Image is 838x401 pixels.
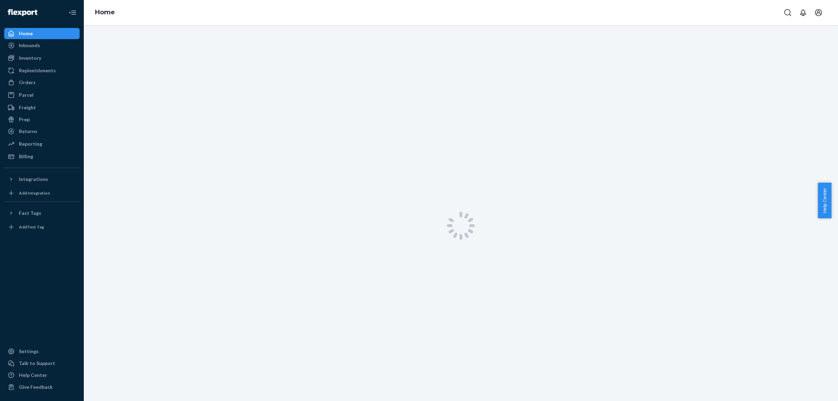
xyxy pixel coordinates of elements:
[8,9,37,16] img: Flexport logo
[4,77,80,88] a: Orders
[89,2,120,23] ol: breadcrumbs
[4,151,80,162] a: Billing
[4,28,80,39] a: Home
[4,114,80,125] a: Prep
[19,116,30,123] div: Prep
[19,140,42,147] div: Reporting
[4,52,80,64] a: Inventory
[4,65,80,76] a: Replenishments
[4,207,80,219] button: Fast Tags
[4,174,80,185] button: Integrations
[4,188,80,199] a: Add Integration
[19,67,56,74] div: Replenishments
[95,8,115,16] a: Home
[811,6,825,20] button: Open account menu
[796,6,810,20] button: Open notifications
[19,224,44,230] div: Add Fast Tag
[19,104,36,111] div: Freight
[4,370,80,381] a: Help Center
[19,360,55,367] div: Talk to Support
[19,92,34,99] div: Parcel
[66,6,80,20] button: Close Navigation
[4,138,80,150] a: Reporting
[4,358,80,369] button: Talk to Support
[19,79,36,86] div: Orders
[4,89,80,101] a: Parcel
[19,176,48,183] div: Integrations
[4,126,80,137] a: Returns
[19,348,39,355] div: Settings
[19,384,53,391] div: Give Feedback
[4,40,80,51] a: Inbounds
[4,102,80,113] a: Freight
[781,6,795,20] button: Open Search Box
[4,221,80,233] a: Add Fast Tag
[19,372,47,379] div: Help Center
[4,381,80,393] button: Give Feedback
[19,153,33,160] div: Billing
[19,210,41,217] div: Fast Tags
[19,30,33,37] div: Home
[19,54,41,61] div: Inventory
[19,190,50,196] div: Add Integration
[19,128,37,135] div: Returns
[19,42,40,49] div: Inbounds
[4,346,80,357] a: Settings
[818,183,831,218] button: Help Center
